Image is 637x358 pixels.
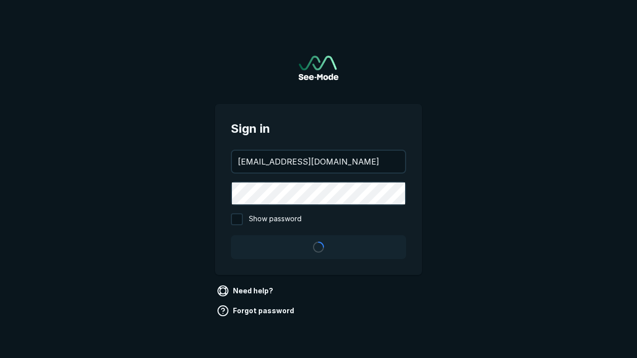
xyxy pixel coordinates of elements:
input: your@email.com [232,151,405,173]
a: Forgot password [215,303,298,319]
span: Sign in [231,120,406,138]
span: Show password [249,213,302,225]
a: Go to sign in [299,56,338,80]
a: Need help? [215,283,277,299]
img: See-Mode Logo [299,56,338,80]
